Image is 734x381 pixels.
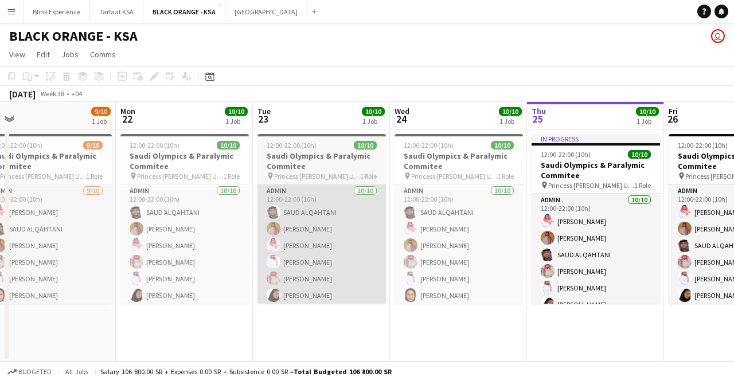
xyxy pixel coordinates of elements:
span: View [9,49,25,60]
span: Budgeted [18,368,52,376]
span: Week 38 [38,89,67,98]
button: Blink Experience [24,1,90,23]
span: All jobs [63,367,91,376]
div: Salary 106 800.00 SR + Expenses 0.00 SR + Subsistence 0.00 SR = [100,367,392,376]
button: [GEOGRAPHIC_DATA] [225,1,307,23]
span: Edit [37,49,50,60]
a: Edit [32,47,54,62]
a: View [5,47,30,62]
a: Comms [85,47,120,62]
button: BLACK ORANGE - KSA [143,1,225,23]
span: Jobs [61,49,79,60]
button: Tarfaat KSA [90,1,143,23]
button: Budgeted [6,366,53,378]
a: Jobs [57,47,83,62]
span: Comms [90,49,116,60]
div: [DATE] [9,88,36,100]
div: +04 [71,89,82,98]
app-user-avatar: Abdulwahab Al Hijan [711,29,725,43]
span: Total Budgeted 106 800.00 SR [294,367,392,376]
h1: BLACK ORANGE - KSA [9,28,138,45]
